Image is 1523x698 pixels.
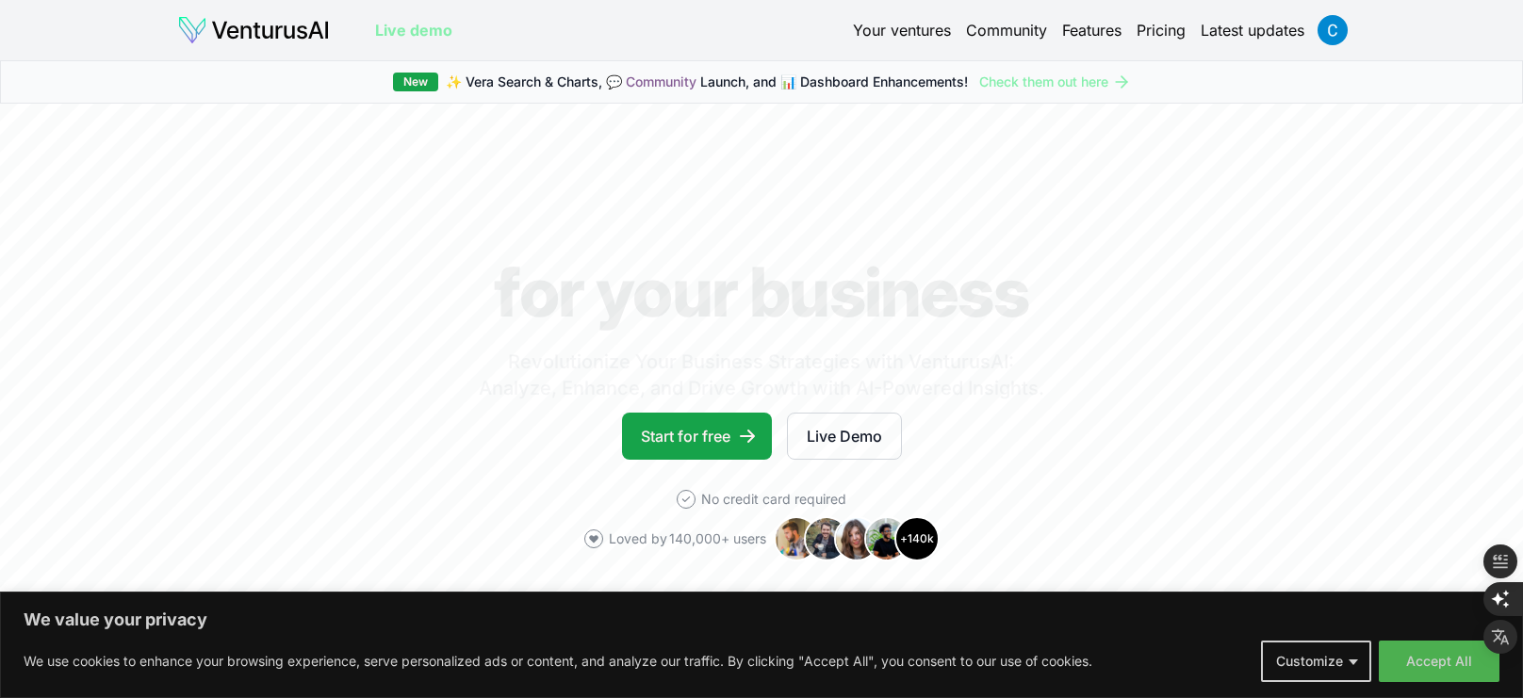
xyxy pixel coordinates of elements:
[864,516,909,561] img: Avatar 4
[1062,19,1122,41] a: Features
[393,73,438,91] div: New
[966,19,1047,41] a: Community
[834,516,879,561] img: Avatar 3
[774,516,819,561] img: Avatar 1
[853,19,951,41] a: Your ventures
[24,650,1092,673] p: We use cookies to enhance your browsing experience, serve personalized ads or content, and analyz...
[787,413,902,460] a: Live Demo
[622,413,772,460] a: Start for free
[804,516,849,561] img: Avatar 2
[375,19,452,41] a: Live demo
[626,73,696,89] a: Community
[1201,19,1304,41] a: Latest updates
[1261,641,1371,682] button: Customize
[1318,15,1348,45] img: ACg8ocLUt6Ke98eD4VJejInNIEucQ7QpSUvCuWxrtZLfEivIQu3P3w=s96-c
[446,73,968,91] span: ✨ Vera Search & Charts, 💬 Launch, and 📊 Dashboard Enhancements!
[24,609,1499,631] p: We value your privacy
[1379,641,1499,682] button: Accept All
[1137,19,1186,41] a: Pricing
[177,15,330,45] img: logo
[979,73,1131,91] a: Check them out here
